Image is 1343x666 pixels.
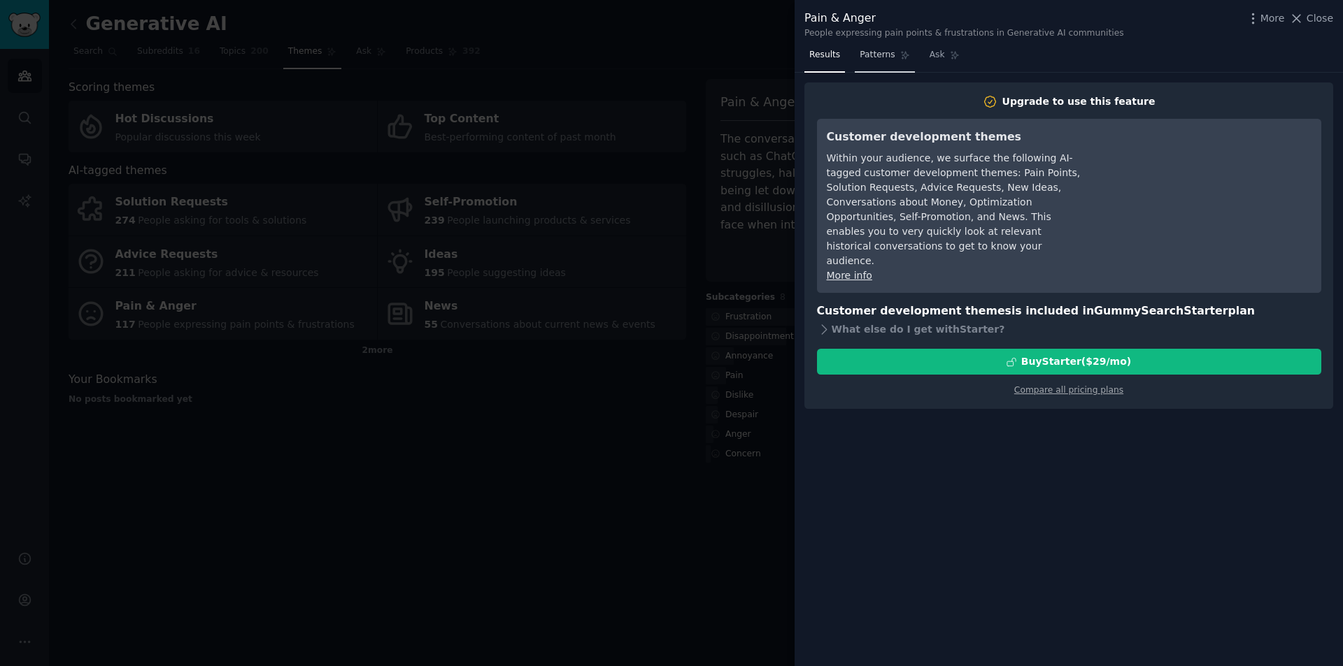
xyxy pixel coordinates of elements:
[1307,11,1333,26] span: Close
[855,44,914,73] a: Patterns
[804,10,1124,27] div: Pain & Anger
[1014,385,1123,395] a: Compare all pricing plans
[817,303,1321,320] h3: Customer development themes is included in plan
[827,129,1082,146] h3: Customer development themes
[1102,129,1312,233] iframe: YouTube video player
[1094,304,1228,317] span: GummySearch Starter
[827,151,1082,268] div: Within your audience, we surface the following AI-tagged customer development themes: Pain Points...
[817,319,1321,339] div: What else do I get with Starter ?
[809,49,840,61] span: Results
[930,49,945,61] span: Ask
[1260,11,1285,26] span: More
[817,349,1321,375] button: BuyStarter($29/mo)
[804,27,1124,40] div: People expressing pain points & frustrations in Generative AI communities
[1289,11,1333,26] button: Close
[827,270,872,281] a: More info
[1246,11,1285,26] button: More
[925,44,965,73] a: Ask
[1021,354,1131,369] div: Buy Starter ($ 29 /mo )
[804,44,845,73] a: Results
[1002,94,1156,109] div: Upgrade to use this feature
[860,49,895,61] span: Patterns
